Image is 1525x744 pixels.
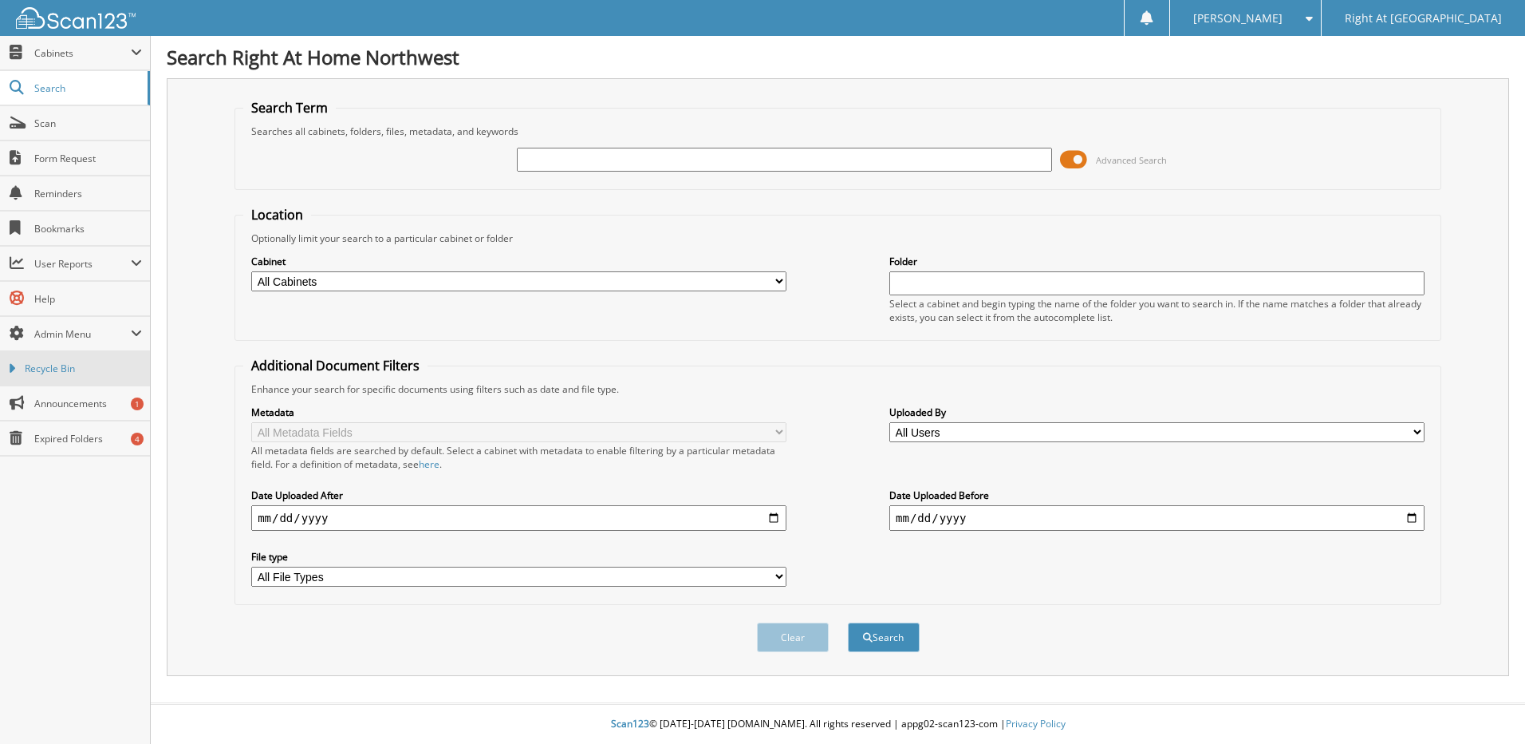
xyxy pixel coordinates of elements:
legend: Search Term [243,99,336,117]
iframe: Chat Widget [1445,667,1525,744]
span: Help [34,292,142,306]
button: Clear [757,623,829,652]
span: Reminders [34,187,142,200]
input: end [889,505,1425,531]
span: Admin Menu [34,327,131,341]
span: Search [34,81,140,95]
span: Scan [34,117,142,130]
span: Right At [GEOGRAPHIC_DATA] [1345,14,1502,23]
div: 4 [131,433,144,445]
span: Form Request [34,152,142,165]
input: start [251,505,786,531]
span: [PERSON_NAME] [1193,14,1283,23]
label: Date Uploaded After [251,489,786,502]
h1: Search Right At Home Northwest [167,44,1509,70]
span: Expired Folders [34,432,142,445]
div: © [DATE]-[DATE] [DOMAIN_NAME]. All rights reserved | appg02-scan123-com | [151,705,1525,744]
button: Search [848,623,920,652]
a: Privacy Policy [1006,717,1066,730]
label: Folder [889,255,1425,268]
div: Optionally limit your search to a particular cabinet or folder [243,232,1432,245]
label: Metadata [251,406,786,419]
legend: Location [243,206,311,224]
label: Uploaded By [889,406,1425,419]
div: Select a cabinet and begin typing the name of the folder you want to search in. If the name match... [889,297,1425,324]
a: here [419,457,439,471]
span: Bookmarks [34,222,142,235]
label: Cabinet [251,255,786,268]
span: Advanced Search [1096,154,1167,166]
label: Date Uploaded Before [889,489,1425,502]
span: Scan123 [611,717,649,730]
span: Cabinets [34,46,131,60]
label: File type [251,550,786,564]
span: Recycle Bin [25,362,142,376]
legend: Additional Document Filters [243,357,428,374]
div: All metadata fields are searched by default. Select a cabinet with metadata to enable filtering b... [251,444,786,471]
span: User Reports [34,257,131,271]
div: Enhance your search for specific documents using filters such as date and file type. [243,382,1432,396]
img: scan123-logo-white.svg [16,7,136,29]
span: Announcements [34,397,142,410]
div: 1 [131,398,144,410]
div: Searches all cabinets, folders, files, metadata, and keywords [243,125,1432,138]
